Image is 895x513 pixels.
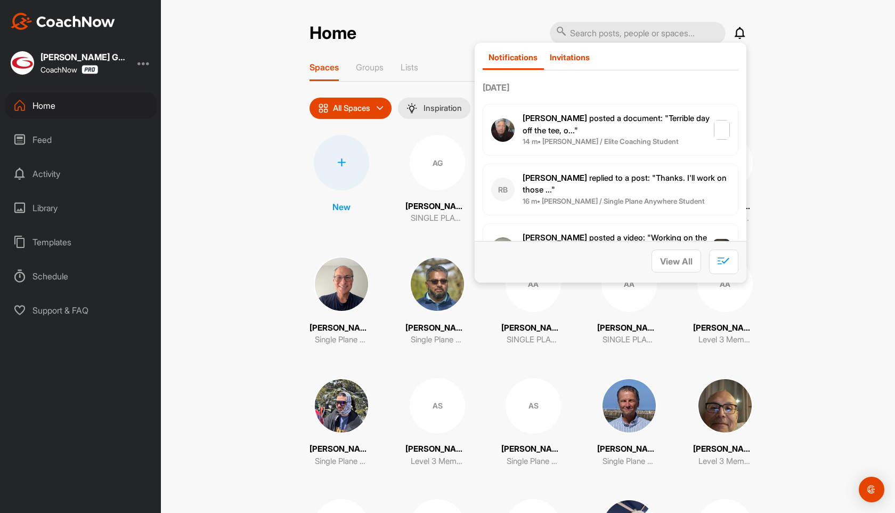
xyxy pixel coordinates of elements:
[506,256,561,312] div: AA
[405,443,469,455] p: [PERSON_NAME]
[410,135,465,190] div: AG
[424,104,462,113] p: Inspiration
[501,378,565,468] a: AS[PERSON_NAME]Single Plane Anywhere Student
[315,455,368,468] p: Single Plane Anywhere Student
[6,229,156,255] div: Templates
[597,256,661,346] a: AA[PERSON_NAME]SINGLE PLANE ANYWHERE STUDENT
[82,65,98,74] img: CoachNow Pro
[310,378,373,468] a: [PERSON_NAME]Single Plane Anywhere Student
[411,212,464,225] p: SINGLE PLANE ANYWHERE STUDENT
[693,443,757,455] p: [PERSON_NAME]
[6,126,156,153] div: Feed
[550,52,590,62] p: Invitations
[332,201,351,213] p: New
[601,378,657,434] img: square_3d597a370c4f4f7aca3acdb396721bee.jpg
[523,233,707,255] span: posted a video : " Working on the Single Plane... "
[507,455,560,468] p: Single Plane Anywhere Student
[401,62,418,73] p: Lists
[523,197,705,205] b: 16 m • [PERSON_NAME] / Single Plane Anywhere Student
[491,237,515,261] img: user avatar
[603,455,656,468] p: Single Plane Anywhere Student
[406,103,417,114] img: menuIcon
[11,13,115,30] img: CoachNow
[603,334,656,346] p: SINGLE PLANE ANYWHERE STUDENT
[491,178,515,201] div: RB
[411,455,464,468] p: Level 3 Member
[405,322,469,334] p: [PERSON_NAME]
[40,53,126,61] div: [PERSON_NAME] Golf
[356,62,384,73] p: Groups
[698,334,752,346] p: Level 3 Member
[523,173,587,183] b: [PERSON_NAME]
[411,334,464,346] p: Single Plane Anywhere Student
[693,256,757,346] a: AA[PERSON_NAME]Level 3 Member
[405,256,469,346] a: [PERSON_NAME]Single Plane Anywhere Student
[523,113,710,135] span: posted a document : " Terrible day off the tee, o... "
[652,250,701,272] button: View All
[597,443,661,455] p: [PERSON_NAME]
[410,256,465,312] img: square_a6b4686ee9a08d0db8e7c74ec9c76e01.jpg
[315,334,368,346] p: Single Plane Anywhere
[11,51,34,75] img: square_0aee7b555779b671652530bccc5f12b4.jpg
[6,92,156,119] div: Home
[501,322,565,334] p: [PERSON_NAME]
[697,256,753,312] div: AA
[501,256,565,346] a: AA[PERSON_NAME]SINGLE PLANE ANYWHERE STUDENT
[714,120,730,140] img: post image
[597,322,661,334] p: [PERSON_NAME]
[597,378,661,468] a: [PERSON_NAME]Single Plane Anywhere Student
[40,65,98,74] div: CoachNow
[491,118,515,142] img: user avatar
[693,322,757,334] p: [PERSON_NAME]
[507,334,560,346] p: SINGLE PLANE ANYWHERE STUDENT
[405,201,469,213] p: [PERSON_NAME]
[405,378,469,468] a: AS[PERSON_NAME]Level 3 Member
[405,135,469,225] a: AG[PERSON_NAME]SINGLE PLANE ANYWHERE STUDENT
[333,104,370,113] p: All Spaces
[483,81,738,94] label: [DATE]
[601,256,657,312] div: AA
[523,233,587,243] b: [PERSON_NAME]
[693,378,757,468] a: [PERSON_NAME]Level 3 Member
[310,256,373,346] a: [PERSON_NAME]Single Plane Anywhere
[523,137,679,146] b: 14 m • [PERSON_NAME] / Elite Coaching Student
[550,22,726,44] input: Search posts, people or spaces...
[310,62,339,73] p: Spaces
[859,477,884,502] div: Open Intercom Messenger
[660,256,693,267] span: View All
[523,113,587,123] b: [PERSON_NAME]
[501,443,565,455] p: [PERSON_NAME]
[318,103,329,114] img: icon
[713,239,730,259] img: post image
[489,52,538,62] p: Notifications
[506,378,561,434] div: AS
[310,322,373,334] p: [PERSON_NAME]
[698,455,752,468] p: Level 3 Member
[310,23,356,44] h2: Home
[314,378,369,434] img: square_54f5eba2f56610bfb5750943822a7934.jpg
[6,161,156,187] div: Activity
[6,195,156,221] div: Library
[6,297,156,324] div: Support & FAQ
[314,256,369,312] img: square_efec7e6156e34b5ec39e051625aea1a9.jpg
[6,263,156,290] div: Schedule
[523,173,727,195] span: replied to a post : "Thanks. I'll work on those ..."
[697,378,753,434] img: square_3548ac1ced6b603261a1c784de2800fa.jpg
[410,378,465,434] div: AS
[310,443,373,455] p: [PERSON_NAME]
